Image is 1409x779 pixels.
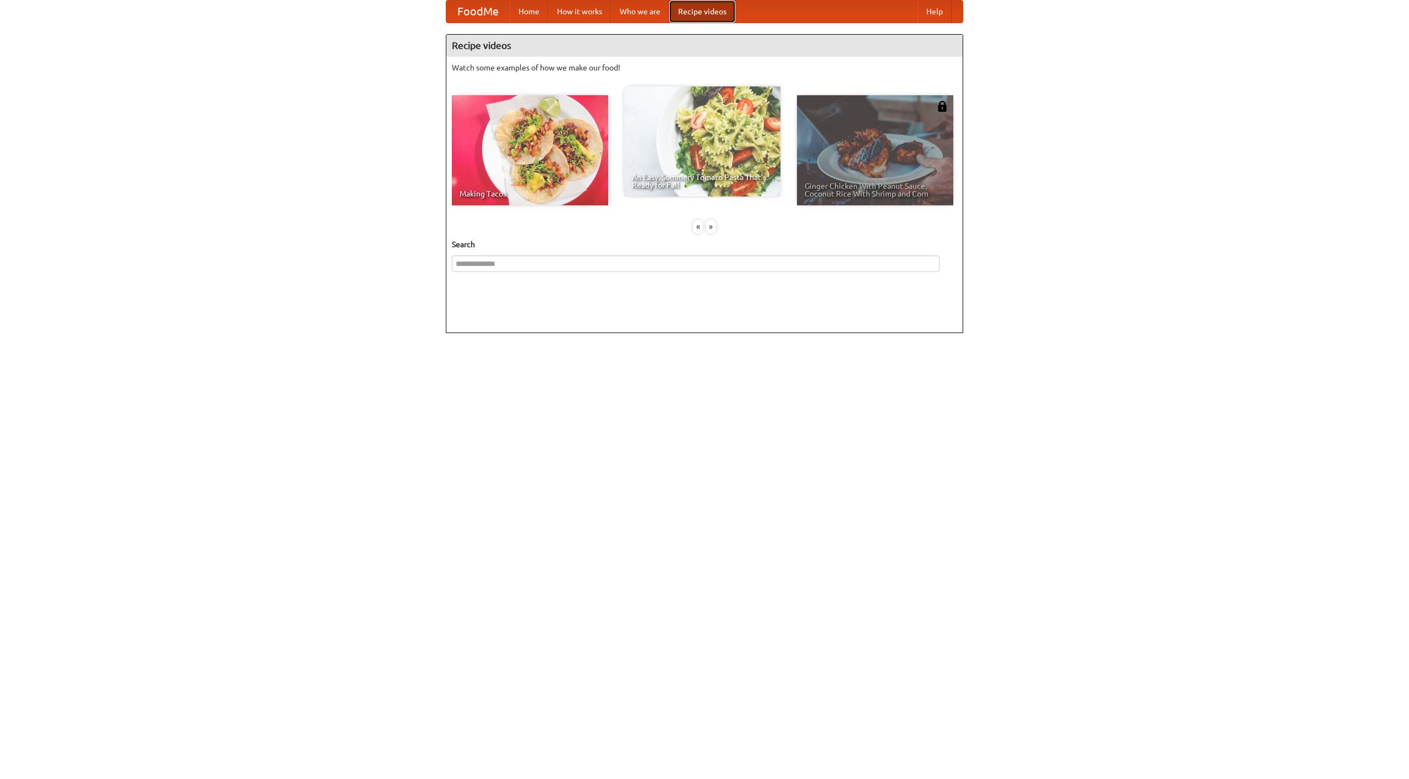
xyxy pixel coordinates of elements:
a: Making Tacos [452,95,608,205]
a: Home [510,1,548,23]
span: Making Tacos [460,190,600,198]
a: Who we are [611,1,669,23]
p: Watch some examples of how we make our food! [452,62,957,73]
h4: Recipe videos [446,35,963,57]
a: Help [918,1,952,23]
img: 483408.png [937,101,948,112]
div: « [693,220,703,233]
a: How it works [548,1,611,23]
a: An Easy, Summery Tomato Pasta That's Ready for Fall [624,86,780,197]
span: An Easy, Summery Tomato Pasta That's Ready for Fall [632,173,773,189]
h5: Search [452,239,957,250]
div: » [706,220,716,233]
a: Recipe videos [669,1,735,23]
a: FoodMe [446,1,510,23]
